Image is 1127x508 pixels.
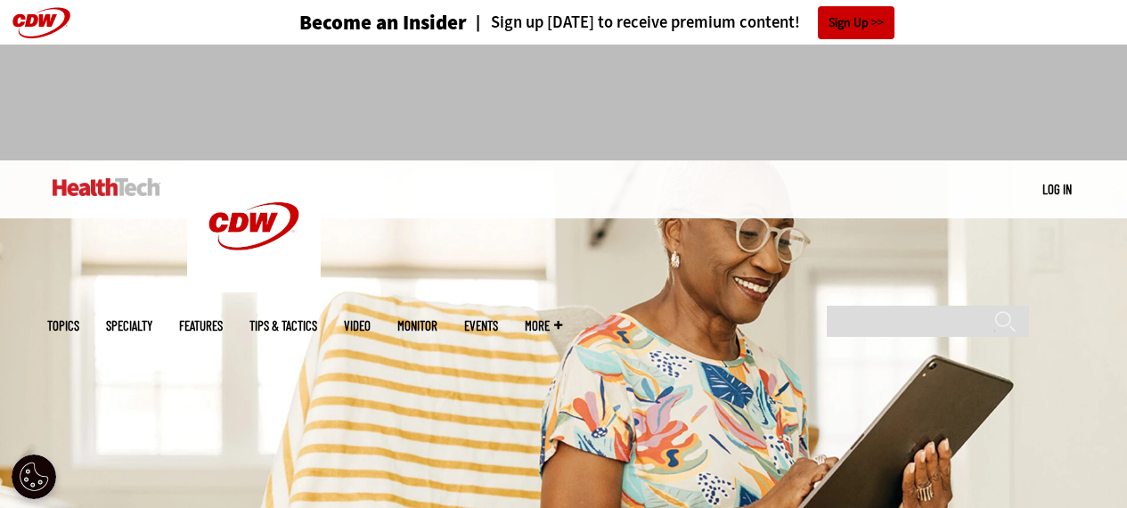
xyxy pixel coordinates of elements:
a: Sign Up [818,6,894,39]
a: CDW [187,278,321,297]
a: Log in [1042,181,1072,197]
a: Tips & Tactics [249,319,317,332]
a: Features [179,319,223,332]
button: Open Preferences [12,455,56,499]
a: MonITor [397,319,437,332]
a: Video [344,319,371,332]
span: Specialty [106,319,152,332]
a: Sign up [DATE] to receive premium content! [467,14,800,31]
img: Home [53,178,160,196]
h3: Become an Insider [299,12,467,33]
a: Become an Insider [233,12,467,33]
img: Home [187,160,321,292]
div: Cookie Settings [12,455,56,499]
span: More [525,319,562,332]
iframe: advertisement [240,62,888,143]
span: Topics [47,319,79,332]
div: User menu [1042,180,1072,199]
a: Events [464,319,498,332]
